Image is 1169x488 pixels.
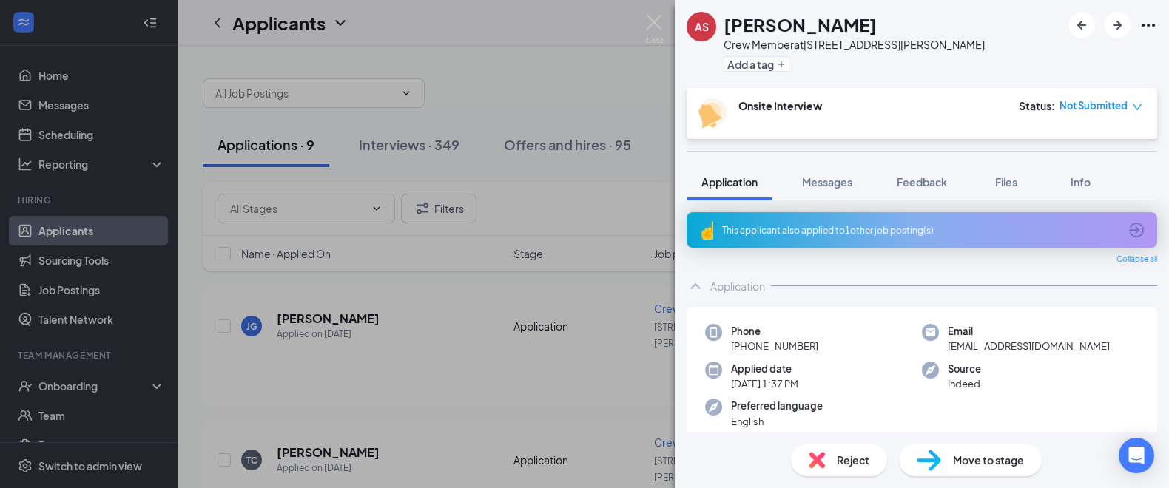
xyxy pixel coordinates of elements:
h1: [PERSON_NAME] [724,12,877,37]
div: AS [695,19,709,34]
span: Files [995,175,1017,189]
span: Preferred language [731,399,823,413]
span: [DATE] 1:37 PM [731,376,798,391]
span: Phone [731,324,818,339]
button: ArrowLeftNew [1068,12,1095,38]
span: Move to stage [953,452,1024,468]
div: Open Intercom Messenger [1119,438,1154,473]
span: Reject [837,452,869,468]
span: Collapse all [1116,254,1157,265]
svg: ChevronUp [687,277,704,295]
span: Not Submitted [1059,98,1128,113]
span: English [731,414,823,429]
span: Indeed [948,376,981,391]
svg: Ellipses [1139,16,1157,34]
div: Status : [1019,98,1055,113]
svg: ArrowCircle [1128,221,1145,239]
span: Messages [802,175,852,189]
div: Crew Member at [STREET_ADDRESS][PERSON_NAME] [724,37,985,52]
span: down [1132,102,1142,112]
div: Application [710,279,765,294]
svg: ArrowRight [1108,16,1126,34]
b: Onsite Interview [738,99,822,112]
span: Application [701,175,758,189]
svg: Plus [777,60,786,69]
svg: ArrowLeftNew [1073,16,1091,34]
button: ArrowRight [1104,12,1131,38]
span: Feedback [897,175,947,189]
span: Source [948,362,981,376]
button: PlusAdd a tag [724,56,789,72]
div: This applicant also applied to 1 other job posting(s) [722,224,1119,237]
span: Email [948,324,1110,339]
span: Info [1071,175,1091,189]
span: Applied date [731,362,798,376]
span: [EMAIL_ADDRESS][DOMAIN_NAME] [948,339,1110,353]
span: [PHONE_NUMBER] [731,339,818,353]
